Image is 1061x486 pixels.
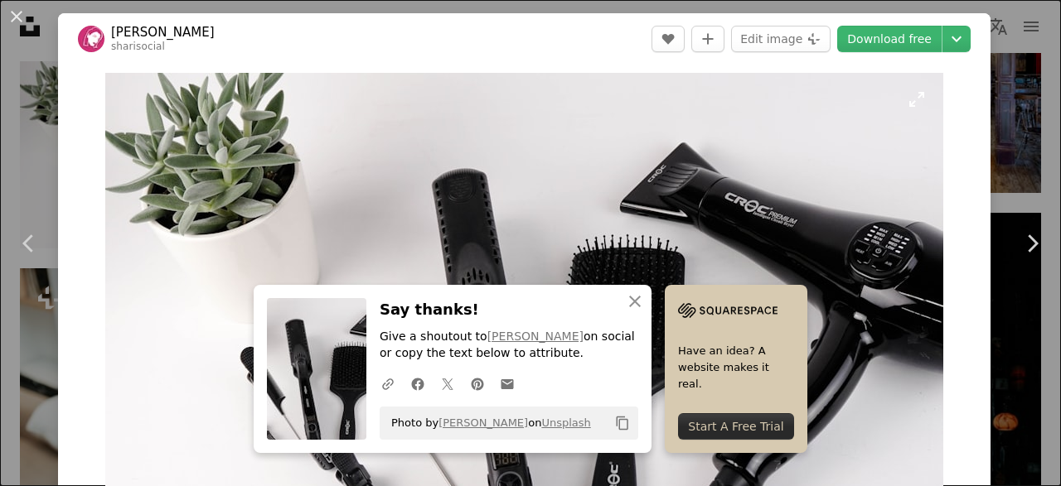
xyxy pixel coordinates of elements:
a: [PERSON_NAME] [438,416,528,429]
a: Download free [837,26,942,52]
img: file-1705255347840-230a6ab5bca9image [678,298,778,323]
a: Share on Pinterest [463,367,492,400]
a: Share on Twitter [433,367,463,400]
button: Edit image [731,26,831,52]
a: sharisocial [111,41,165,52]
a: [PERSON_NAME] [487,330,584,343]
h3: Say thanks! [380,298,638,322]
a: Unsplash [541,416,590,429]
div: Start A Free Trial [678,413,794,440]
a: [PERSON_NAME] [111,24,215,41]
span: Have an idea? A website makes it real. [678,343,794,392]
button: Choose download size [942,26,971,52]
button: Add to Collection [691,26,724,52]
a: Have an idea? A website makes it real.Start A Free Trial [665,285,807,453]
a: Share on Facebook [403,367,433,400]
p: Give a shoutout to on social or copy the text below to attribute. [380,329,638,362]
a: Next [1003,164,1061,323]
span: Photo by on [383,410,591,436]
button: Copy to clipboard [608,409,637,437]
img: Go to Shari Sirotnak's profile [78,26,104,52]
a: Share over email [492,367,522,400]
button: Like [652,26,685,52]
